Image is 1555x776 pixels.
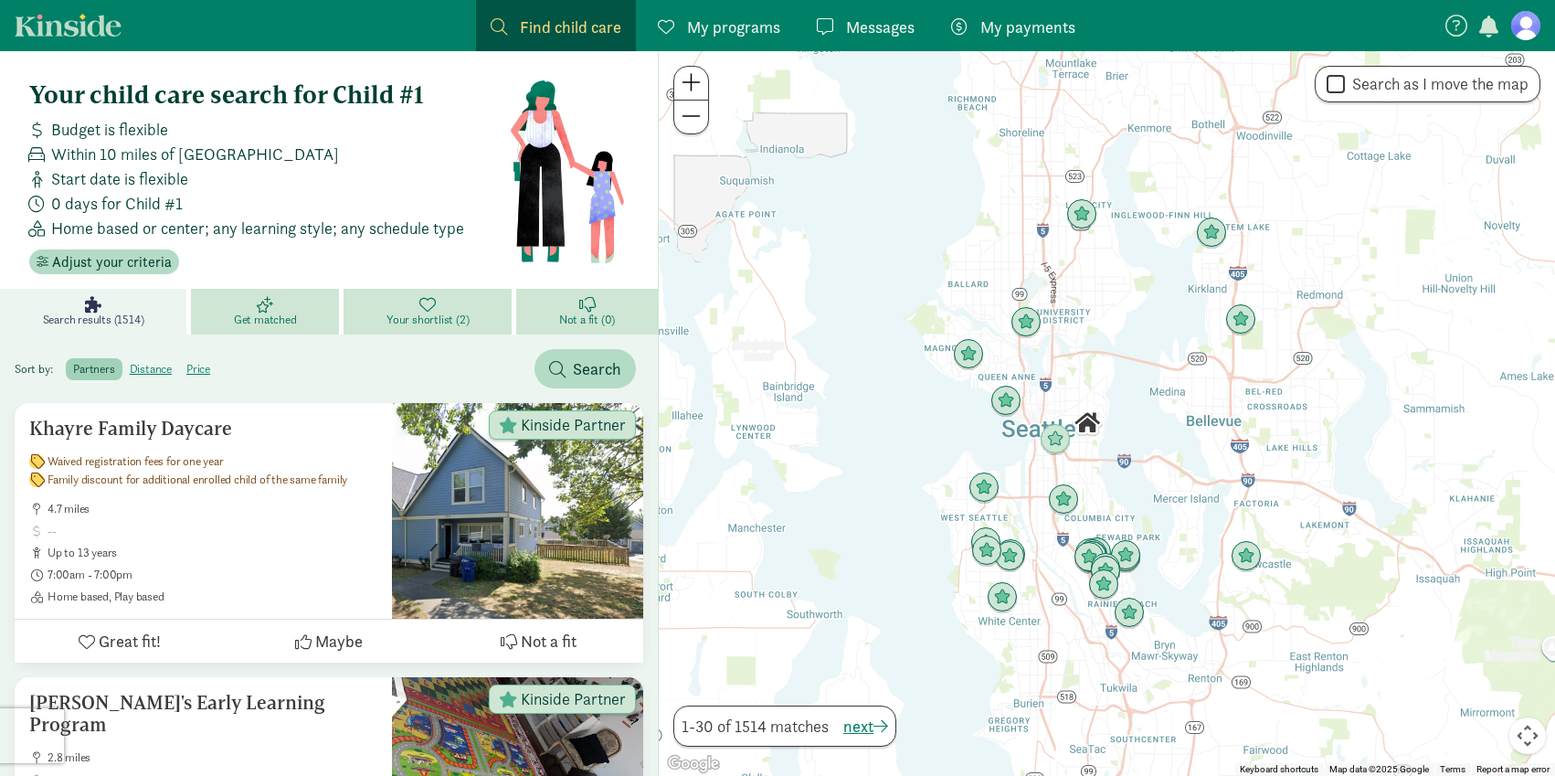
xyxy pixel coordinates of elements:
[521,691,626,707] span: Kinside Partner
[66,358,122,380] label: partners
[1081,537,1112,569] div: Click to see details
[1114,598,1145,629] div: Click to see details
[1074,538,1105,569] div: Click to see details
[224,620,433,663] button: Maybe
[1509,718,1546,754] button: Map camera controls
[29,418,377,440] h5: Khayre Family Daycare
[29,250,179,275] button: Adjust your criteria
[48,568,377,582] span: 7:00am - 7:00pm
[48,590,377,604] span: Home based, Play based
[15,620,224,663] button: Great fit!
[1240,763,1318,776] button: Keyboard shortcuts
[682,714,829,739] span: 1-30 of 1514 matches
[43,313,144,327] span: Search results (1514)
[191,289,344,335] a: Get matched
[48,473,347,487] span: Family discount for additional enrolled child of the same family
[15,361,63,377] span: Sort by:
[994,541,1025,572] div: Click to see details
[971,536,1002,567] div: Click to see details
[48,454,224,469] span: Waived registration fees for one year
[51,191,183,216] span: 0 days for Child #1
[990,386,1021,417] div: Click to see details
[1476,764,1550,774] a: Report a map error
[1076,541,1107,572] div: Click to see details
[1048,484,1079,516] div: Click to see details
[516,289,658,335] a: Not a fit (0)
[521,629,577,654] span: Not a fit
[1440,764,1465,774] a: Terms
[846,15,915,39] span: Messages
[1040,424,1071,455] div: Click to see details
[980,15,1075,39] span: My payments
[51,117,168,142] span: Budget is flexible
[663,752,724,776] img: Google
[1231,541,1262,572] div: Click to see details
[48,546,377,560] span: up to 13 years
[520,15,621,39] span: Find child care
[29,80,509,110] h4: Your child care search for Child #1
[1196,218,1227,249] div: Click to see details
[344,289,516,335] a: Your shortlist (2)
[687,15,780,39] span: My programs
[52,251,172,273] span: Adjust your criteria
[663,752,724,776] a: Open this area in Google Maps (opens a new window)
[1074,542,1105,573] div: Click to see details
[1090,553,1121,584] div: Click to see details
[179,358,217,380] label: price
[1066,199,1097,230] div: Click to see details
[1077,541,1108,572] div: Click to see details
[573,356,621,381] span: Search
[122,358,179,380] label: distance
[51,216,464,240] span: Home based or center; any learning style; any schedule type
[1088,569,1119,601] div: Click to see details
[521,417,626,433] span: Kinside Partner
[29,692,377,736] h5: [PERSON_NAME]'s Early Learning Program
[1072,408,1103,439] div: Click to see details
[234,313,297,327] span: Get matched
[559,313,615,327] span: Not a fit (0)
[995,539,1026,570] div: Click to see details
[843,714,888,739] button: next
[51,142,339,166] span: Within 10 miles of [GEOGRAPHIC_DATA]
[315,629,363,654] span: Maybe
[987,582,1018,613] div: Click to see details
[968,473,1000,504] div: Click to see details
[99,629,161,654] span: Great fit!
[51,166,188,191] span: Start date is flexible
[1345,73,1529,95] label: Search as I move the map
[534,349,636,388] button: Search
[1110,542,1141,573] div: Click to see details
[1077,539,1108,570] div: Click to see details
[1329,764,1429,774] span: Map data ©2025 Google
[1074,543,1105,574] div: Click to see details
[386,313,469,327] span: Your shortlist (2)
[970,527,1001,558] div: Click to see details
[434,620,643,663] button: Not a fit
[1110,540,1141,571] div: Click to see details
[1010,307,1042,338] div: Click to see details
[48,750,377,765] span: 2.8 miles
[953,339,984,370] div: Click to see details
[15,14,122,37] a: Kinside
[1225,304,1256,335] div: Click to see details
[1090,556,1121,587] div: Click to see details
[48,502,377,516] span: 4.7 miles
